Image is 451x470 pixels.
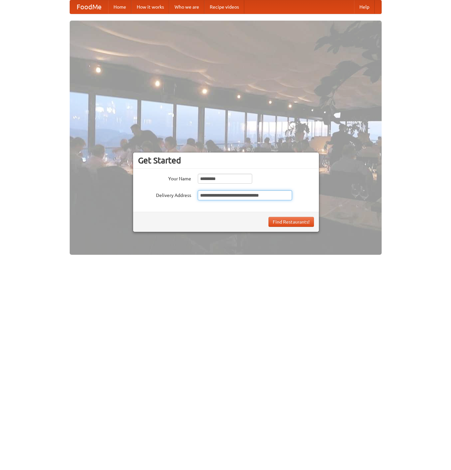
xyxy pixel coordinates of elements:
a: Help [354,0,375,14]
label: Your Name [138,174,191,182]
a: FoodMe [70,0,108,14]
h3: Get Started [138,155,314,165]
a: Recipe videos [204,0,244,14]
a: Who we are [169,0,204,14]
a: How it works [131,0,169,14]
button: Find Restaurants! [268,217,314,227]
label: Delivery Address [138,190,191,199]
a: Home [108,0,131,14]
